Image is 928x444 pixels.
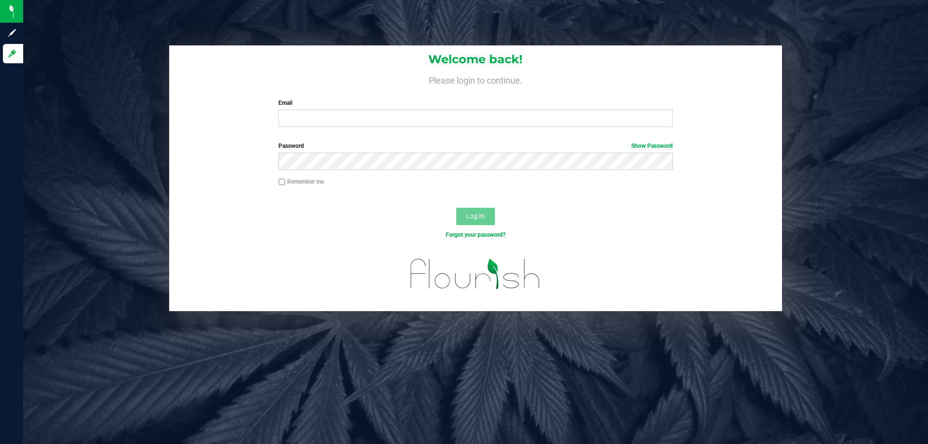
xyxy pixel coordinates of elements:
[278,143,304,149] span: Password
[278,177,324,186] label: Remember me
[7,28,17,38] inline-svg: Sign up
[399,249,552,299] img: flourish_logo.svg
[278,179,285,186] input: Remember me
[631,143,673,149] a: Show Password
[7,49,17,58] inline-svg: Log in
[169,53,782,66] h1: Welcome back!
[446,231,506,238] a: Forgot your password?
[466,212,485,220] span: Log In
[278,99,672,107] label: Email
[456,208,495,225] button: Log In
[169,73,782,85] h4: Please login to continue.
